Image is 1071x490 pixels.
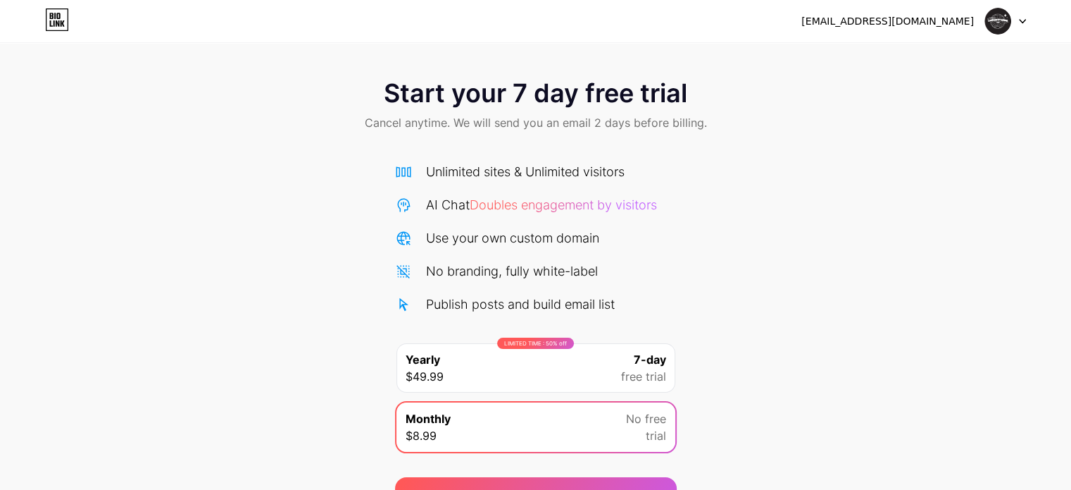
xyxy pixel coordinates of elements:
[406,410,451,427] span: Monthly
[426,262,598,281] div: No branding, fully white-label
[634,351,666,368] span: 7-day
[406,427,437,444] span: $8.99
[426,162,625,181] div: Unlimited sites & Unlimited visitors
[497,338,574,349] div: LIMITED TIME : 50% off
[470,197,657,212] span: Doubles engagement by visitors
[646,427,666,444] span: trial
[365,114,707,131] span: Cancel anytime. We will send you an email 2 days before billing.
[621,368,666,385] span: free trial
[426,295,615,314] div: Publish posts and build email list
[801,14,974,29] div: [EMAIL_ADDRESS][DOMAIN_NAME]
[626,410,666,427] span: No free
[406,351,440,368] span: Yearly
[984,8,1011,35] img: Zakariae Sabbahi
[384,79,687,107] span: Start your 7 day free trial
[406,368,444,385] span: $49.99
[426,195,657,214] div: AI Chat
[426,228,599,247] div: Use your own custom domain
